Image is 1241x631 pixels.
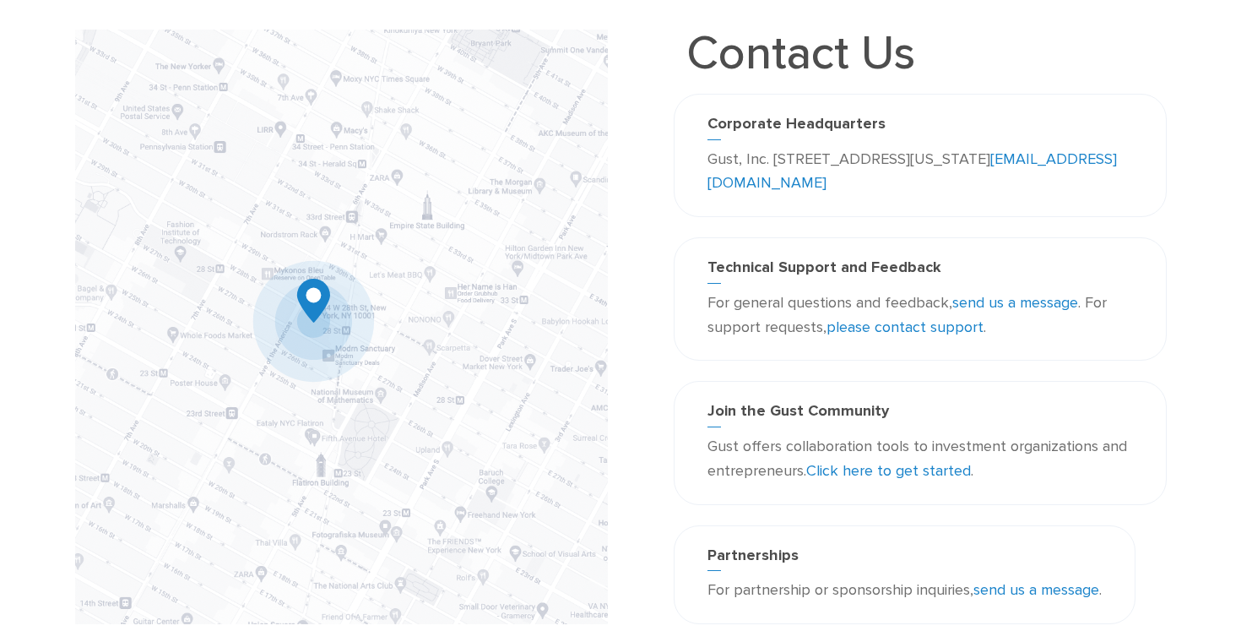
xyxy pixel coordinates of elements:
p: Gust offers collaboration tools to investment organizations and entrepreneurs. . [707,435,1133,484]
h3: Partnerships [707,547,1102,572]
h3: Join the Gust Community [707,402,1133,427]
img: Map [75,30,609,624]
a: send us a message [973,581,1099,599]
p: Gust, Inc. [STREET_ADDRESS][US_STATE] [707,148,1133,197]
h3: Technical Support and Feedback [707,258,1133,284]
p: For partnership or sponsorship inquiries, . [707,579,1102,603]
a: send us a message [952,294,1078,312]
a: Click here to get started [806,462,971,480]
h1: Contact Us [674,30,928,77]
a: please contact support [826,318,984,336]
h3: Corporate Headquarters [707,115,1133,140]
p: For general questions and feedback, . For support requests, . [707,291,1133,340]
